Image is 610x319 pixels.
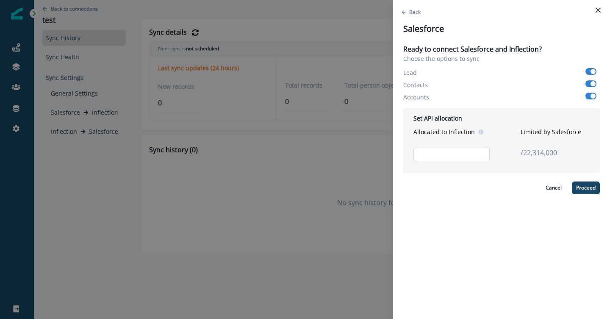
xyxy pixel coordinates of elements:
[521,148,557,161] p: / 22,314,000
[591,3,605,17] button: Close
[572,181,600,194] button: Proceed
[521,127,581,136] p: Limited by Salesforce
[402,8,421,16] button: Go back
[403,45,542,53] h2: Ready to connect Salesforce and Inflection?
[546,185,562,191] p: Cancel
[407,115,596,122] h2: Set API allocation
[403,80,428,89] p: Contacts
[413,127,475,136] p: Allocated to Inflection
[403,93,429,102] p: Accounts
[403,22,600,35] div: Salesforce
[403,54,480,63] p: Choose the options to sync
[409,8,421,16] p: Back
[541,181,567,194] button: Cancel
[403,68,417,77] p: Lead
